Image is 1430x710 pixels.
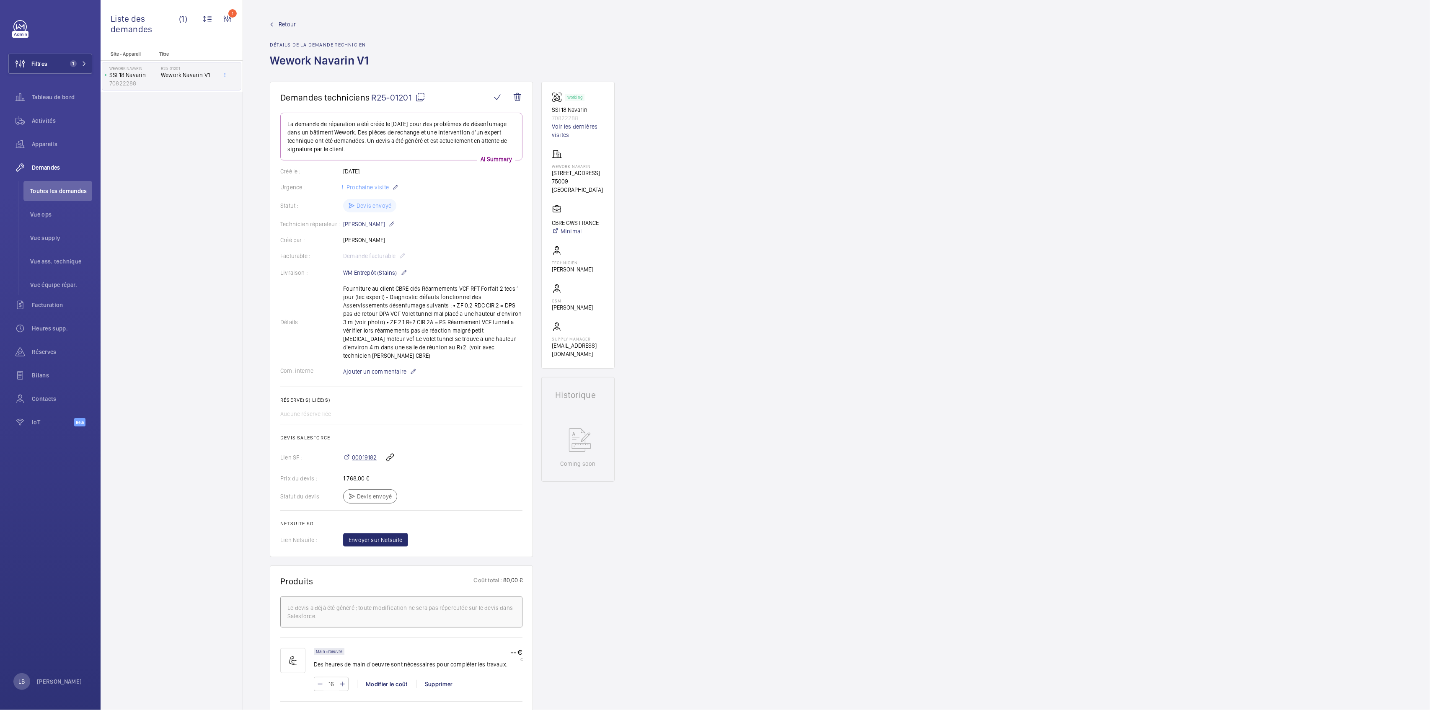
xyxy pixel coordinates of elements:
[30,257,92,266] span: Vue ass. technique
[343,268,407,278] p: WM Entrepôt (Stains)
[18,677,25,686] p: LB
[280,576,313,586] h1: Produits
[109,71,158,79] p: SSI 18 Navarin
[280,397,522,403] h2: Réserve(s) liée(s)
[474,576,502,586] p: Coût total :
[552,298,593,303] p: CSM
[567,96,582,99] p: Working
[32,324,92,333] span: Heures supp.
[30,234,92,242] span: Vue supply
[270,42,374,48] h2: Détails de la demande technicien
[111,13,179,34] span: Liste des demandes
[280,521,522,527] h2: Netsuite SO
[343,533,408,547] button: Envoyer sur Netsuite
[343,453,377,462] a: 00019182
[32,163,92,172] span: Demandes
[349,536,403,544] span: Envoyer sur Netsuite
[552,265,593,274] p: [PERSON_NAME]
[345,184,389,191] span: Prochaine visite
[74,418,85,426] span: Beta
[32,140,92,148] span: Appareils
[30,210,92,219] span: Vue ops
[552,122,604,139] a: Voir les dernières visites
[161,66,216,71] h2: R25-01201
[280,435,522,441] h2: Devis Salesforce
[357,680,416,688] div: Modifier le coût
[109,79,158,88] p: 70822288
[109,66,158,71] p: WeWork Navarin
[70,60,77,67] span: 1
[343,219,395,229] p: [PERSON_NAME]
[552,164,604,169] p: WeWork Navarin
[552,219,599,227] p: CBRE GWS FRANCE
[32,348,92,356] span: Réserves
[8,54,92,74] button: Filtres1
[280,92,370,103] span: Demandes techniciens
[552,169,604,177] p: [STREET_ADDRESS]
[279,20,296,28] span: Retour
[32,395,92,403] span: Contacts
[552,227,599,235] a: Minimal
[37,677,82,686] p: [PERSON_NAME]
[30,187,92,195] span: Toutes les demandes
[552,114,604,122] p: 70822288
[510,648,522,657] p: -- €
[552,92,565,102] img: fire_alarm.svg
[555,391,601,399] h1: Historique
[32,93,92,101] span: Tableau de bord
[343,367,406,376] span: Ajouter un commentaire
[287,604,515,620] div: Le devis a déjà été généré ; toute modification ne sera pas répercutée sur le devis dans Salesforce.
[270,53,374,82] h1: Wework Navarin V1
[552,341,604,358] p: [EMAIL_ADDRESS][DOMAIN_NAME]
[316,650,342,653] p: Main d'oeuvre
[552,260,593,265] p: Technicien
[502,576,522,586] p: 80,00 €
[510,657,522,662] p: -- €
[352,453,377,462] span: 00019182
[371,92,425,103] span: R25-01201
[32,301,92,309] span: Facturation
[560,460,595,468] p: Coming soon
[477,155,515,163] p: AI Summary
[32,116,92,125] span: Activités
[280,648,305,673] img: muscle-sm.svg
[32,371,92,380] span: Bilans
[30,281,92,289] span: Vue équipe répar.
[161,71,216,79] span: Wework Navarin V1
[552,106,604,114] p: SSI 18 Navarin
[552,177,604,194] p: 75009 [GEOGRAPHIC_DATA]
[552,336,604,341] p: Supply manager
[101,51,156,57] p: Site - Appareil
[552,303,593,312] p: [PERSON_NAME]
[31,59,47,68] span: Filtres
[314,660,507,669] p: Des heures de main d'oeuvre sont nécessaires pour compléter les travaux.
[287,120,515,153] p: La demande de réparation a été créée le [DATE] pour des problèmes de désenfumage dans un bâtiment...
[159,51,215,57] p: Titre
[32,418,74,426] span: IoT
[416,680,461,688] div: Supprimer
